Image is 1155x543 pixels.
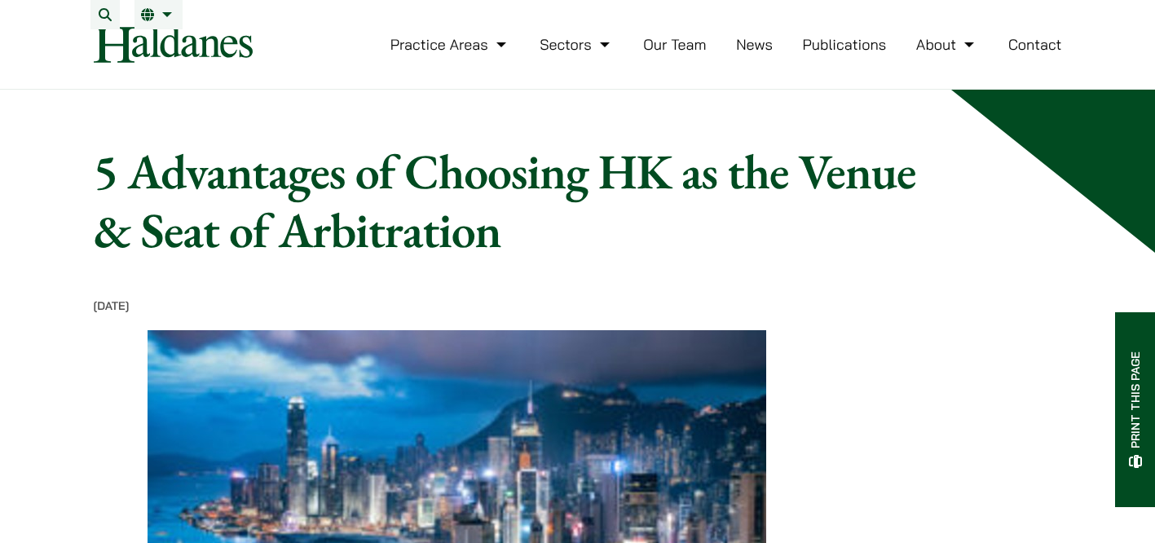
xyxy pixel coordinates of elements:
a: Our Team [643,35,706,54]
a: Sectors [540,35,613,54]
a: Practice Areas [390,35,510,54]
a: Publications [803,35,887,54]
a: About [916,35,978,54]
img: Logo of Haldanes [94,26,253,63]
time: [DATE] [94,298,130,313]
a: EN [141,8,176,21]
h1: 5 Advantages of Choosing HK as the Venue & Seat of Arbitration [94,142,940,259]
a: News [736,35,773,54]
a: Contact [1008,35,1062,54]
